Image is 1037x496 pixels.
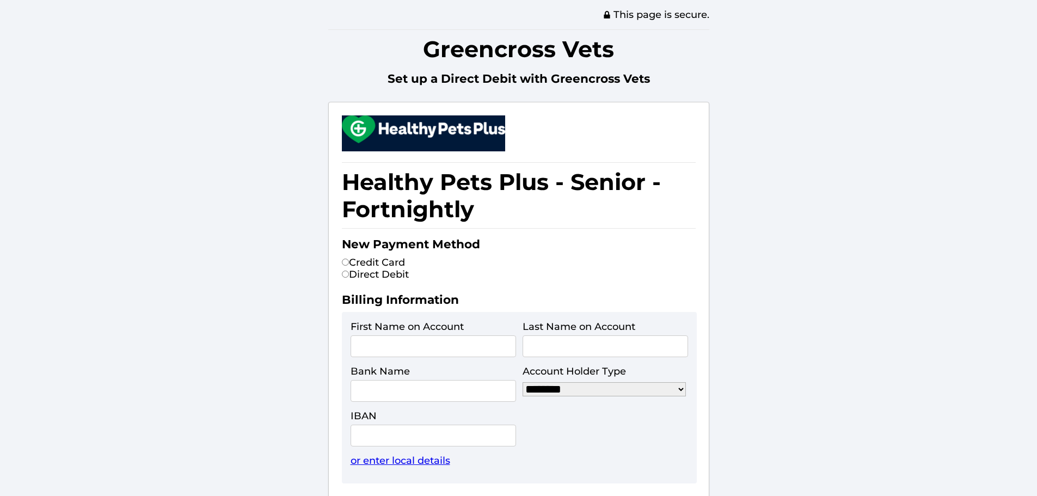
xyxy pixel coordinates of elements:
label: Direct Debit [342,268,409,280]
h2: New Payment Method [342,237,696,256]
img: small.png [342,115,505,143]
span: This page is secure. [603,9,709,21]
label: Bank Name [351,365,410,377]
label: Account Holder Type [523,365,626,377]
label: First Name on Account [351,321,464,333]
input: Credit Card [342,259,349,266]
h2: Billing Information [342,292,696,312]
a: or enter local details [351,455,450,467]
h2: Set up a Direct Debit with Greencross Vets [328,71,709,91]
label: Last Name on Account [523,321,635,333]
input: Direct Debit [342,271,349,278]
h1: Greencross Vets [328,29,709,68]
h1: Healthy Pets Plus - Senior - Fortnightly [342,162,696,229]
label: IBAN [351,410,377,422]
label: Credit Card [342,256,405,268]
